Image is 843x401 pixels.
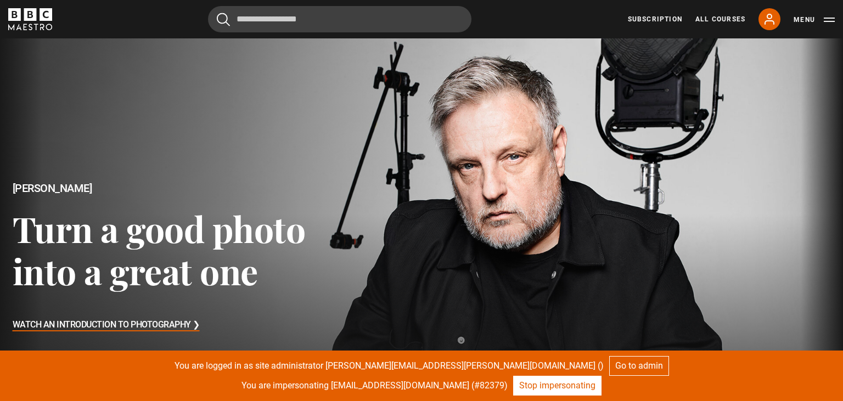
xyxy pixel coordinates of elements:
a: All Courses [695,14,745,24]
h3: Turn a good photo into a great one [13,207,338,292]
svg: BBC Maestro [8,8,52,30]
h2: [PERSON_NAME] [13,182,338,195]
a: Go to admin [609,356,669,376]
h3: Watch An Introduction to Photography ❯ [13,317,200,334]
a: Subscription [628,14,682,24]
a: Stop impersonating [513,376,602,396]
button: Submit the search query [217,13,230,26]
button: Toggle navigation [794,14,835,25]
input: Search [208,6,471,32]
